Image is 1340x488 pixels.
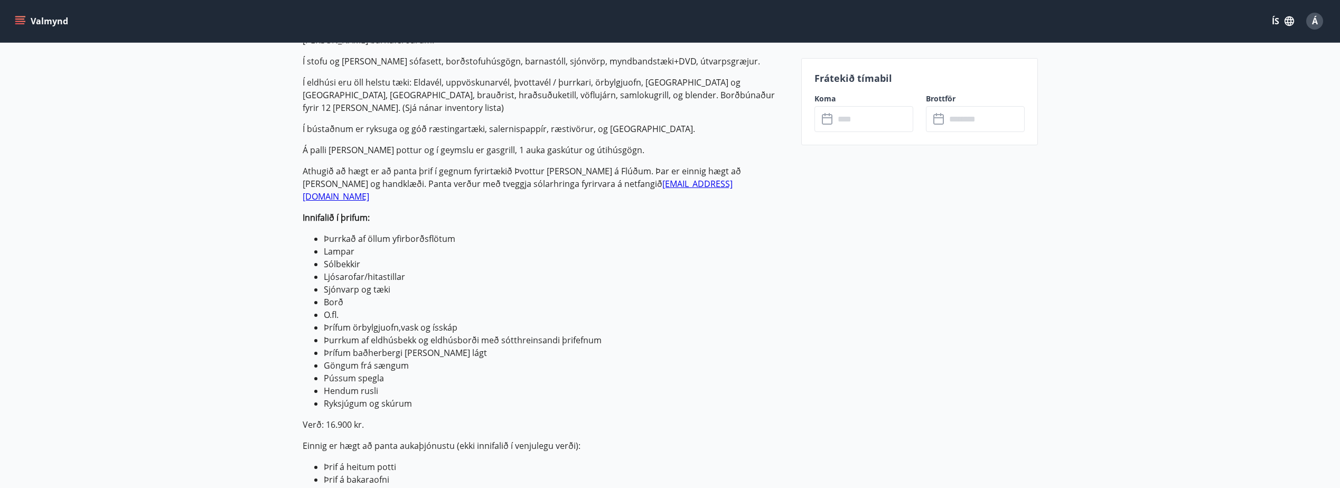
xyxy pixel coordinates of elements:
button: ÍS [1266,12,1300,31]
li: Sjónvarp og tæki [324,283,789,296]
li: O.fl. [324,308,789,321]
span: Á [1312,15,1318,27]
p: Athugið að hægt er að panta þrif í gegnum fyrirtækið Þvottur [PERSON_NAME] á Flúðum. Þar er einni... [303,165,789,203]
p: Frátekið tímabil [814,71,1025,85]
p: Verð: 16.900 kr. [303,418,789,431]
li: Ljósarofar/hitastillar [324,270,789,283]
button: menu [13,12,72,31]
p: Í bústaðnum er ryksuga og góð ræstingartæki, salernispappír, ræstivörur, og [GEOGRAPHIC_DATA]. [303,123,789,135]
li: Ryksjúgum og skúrum [324,397,789,410]
li: Þurrkað af öllum yfirborðsflötum [324,232,789,245]
li: Borð [324,296,789,308]
li: Þrífum örbylgjuofn,vask og ísskáp [324,321,789,334]
label: Koma [814,93,913,104]
li: Lampar [324,245,789,258]
strong: Innifalið í þrifum: [303,212,370,223]
button: Á [1302,8,1327,34]
p: Í eldhúsi eru öll helstu tæki: Eldavél, uppvöskunarvél, þvottavél / þurrkari, örbylgjuofn, [GEOGR... [303,76,789,114]
p: Á palli [PERSON_NAME] pottur og í geymslu er gasgrill, 1 auka gaskútur og útihúsgögn. [303,144,789,156]
li: Þrífum baðherbergi [PERSON_NAME] lágt [324,346,789,359]
li: Þurrkum af eldhúsbekk og eldhúsborði með sótthreinsandi þrifefnum [324,334,789,346]
li: Pússum spegla [324,372,789,384]
li: Hendum rusli [324,384,789,397]
p: Einnig er hægt að panta aukaþjónustu (ekki innifalið í venjulegu verði): [303,439,789,452]
li: Göngum frá sængum [324,359,789,372]
label: Brottför [926,93,1025,104]
p: Í stofu og [PERSON_NAME] sófasett, borðstofuhúsgögn, barnastóll, sjónvörp, myndbandstæki+DVD, útv... [303,55,789,68]
li: Sólbekkir [324,258,789,270]
li: Þrif á heitum potti [324,461,789,473]
li: Þrif á bakaraofni [324,473,789,486]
